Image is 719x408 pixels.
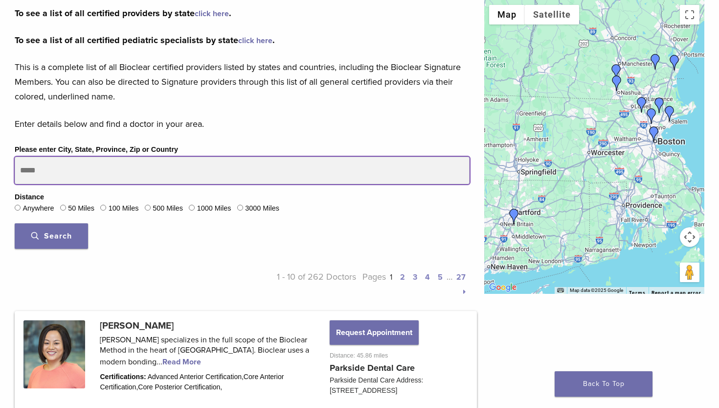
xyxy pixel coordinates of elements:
a: 1 [390,272,392,282]
div: Dr. Silvia Huang-Yue [608,64,624,80]
a: click here [238,36,272,46]
label: Anywhere [22,203,54,214]
a: 2 [400,272,405,282]
span: … [447,271,452,282]
div: Dr. Julia Karpman [506,209,522,224]
button: Drag Pegman onto the map to open Street View [680,263,699,282]
div: Dr. David Yue and Dr. Silvia Huang-Yue [609,75,625,91]
label: 3000 Miles [245,203,279,214]
div: Dr. Neelima Ravi [667,55,682,71]
a: 27 [456,272,466,282]
img: Google [487,281,519,294]
button: Show satellite imagery [525,5,579,24]
label: 1000 Miles [197,203,231,214]
strong: To see a list of all certified providers by state . [15,8,231,19]
button: Toggle fullscreen view [680,5,699,24]
a: click here [195,9,229,19]
button: Search [15,223,88,249]
p: Pages [356,269,470,299]
label: Please enter City, State, Province, Zip or Country [15,144,178,155]
p: 1 - 10 of 262 Doctors [242,269,356,299]
div: Dr. Kristen Dority [646,126,662,142]
div: Dr. Cara Lund [644,108,659,124]
div: Dr. Nicholas DiMauro [652,97,667,113]
label: 100 Miles [109,203,139,214]
span: Map data ©2025 Google [570,288,623,293]
legend: Distance [15,192,44,203]
a: Report a map error [652,290,701,295]
a: 5 [438,272,443,282]
div: Dr. Svetlana Gomer [634,97,650,113]
div: Dr. Vera Matshkalyan [648,54,663,70]
label: 500 Miles [153,203,183,214]
button: Show street map [489,5,525,24]
a: 4 [425,272,430,282]
div: Dr. Pamela Maragliano-Muniz [662,106,677,121]
span: Search [31,231,72,241]
button: Request Appointment [330,320,419,345]
strong: To see a list of all certified pediatric specialists by state . [15,35,275,46]
button: Keyboard shortcuts [557,287,564,294]
a: Back To Top [555,371,652,397]
a: 3 [413,272,417,282]
p: This is a complete list of all Bioclear certified providers listed by states and countries, inclu... [15,60,470,104]
a: Open this area in Google Maps (opens a new window) [487,281,519,294]
p: Enter details below and find a doctor in your area. [15,117,470,131]
button: Map camera controls [680,227,699,247]
label: 50 Miles [68,203,94,214]
a: Terms (opens in new tab) [629,290,646,296]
